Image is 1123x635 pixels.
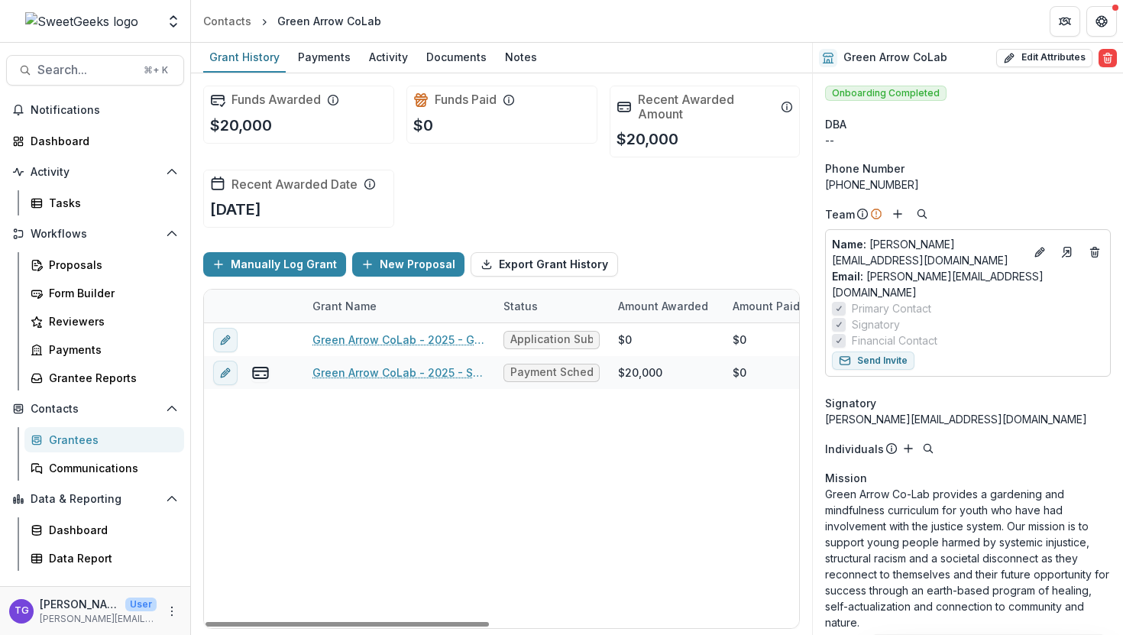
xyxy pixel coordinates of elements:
span: Activity [31,166,160,179]
button: Deletes [1086,243,1104,261]
p: $20,000 [617,128,678,151]
span: Application Submitted [510,333,593,346]
div: Grant Name [303,298,386,314]
a: Dashboard [6,128,184,154]
a: Tasks [24,190,184,215]
p: [DATE] [210,198,261,221]
span: Signatory [852,316,900,332]
button: Export Grant History [471,252,618,277]
a: Dashboard [24,517,184,543]
div: Amount Paid [723,290,838,322]
img: SweetGeeks logo [25,12,138,31]
button: edit [213,328,238,352]
div: Status [494,298,547,314]
h2: Recent Awarded Date [231,177,358,192]
button: edit [213,361,238,385]
span: Phone Number [825,160,905,177]
div: Proposals [49,257,172,273]
a: Payments [292,43,357,73]
button: Notifications [6,98,184,122]
a: Green Arrow CoLab - 2025 - Sweet Geeks Foundation Grant Application [312,364,485,381]
div: Payments [292,46,357,68]
button: New Proposal [352,252,464,277]
div: Dashboard [49,522,172,538]
h2: Funds Awarded [231,92,321,107]
p: Green Arrow Co-Lab provides a gardening and mindfulness curriculum for youth who have had involve... [825,486,1111,630]
h2: Funds Paid [435,92,497,107]
span: Contacts [31,403,160,416]
button: Edit [1031,243,1049,261]
button: More [163,602,181,620]
button: Edit Attributes [996,49,1092,67]
button: Get Help [1086,6,1117,37]
div: $20,000 [618,364,662,381]
a: Data Report [24,546,184,571]
a: Name: [PERSON_NAME][EMAIL_ADDRESS][DOMAIN_NAME] [832,236,1024,268]
span: Notifications [31,104,178,117]
span: Payment Schedule [510,366,593,379]
p: Team [825,206,855,222]
button: Search [919,439,937,458]
span: Name : [832,238,866,251]
p: [PERSON_NAME][EMAIL_ADDRESS][DOMAIN_NAME] [832,236,1024,268]
a: Payments [24,337,184,362]
a: Grantees [24,427,184,452]
button: Open Data & Reporting [6,487,184,511]
div: Notes [499,46,543,68]
button: Search... [6,55,184,86]
a: Grantee Reports [24,365,184,390]
p: User [125,598,157,611]
span: Workflows [31,228,160,241]
div: Grant History [203,46,286,68]
div: Activity [363,46,414,68]
a: Proposals [24,252,184,277]
div: -- [825,132,1111,148]
button: Open Contacts [6,397,184,421]
p: Individuals [825,441,884,457]
div: Contacts [203,13,251,29]
p: $0 [413,114,433,137]
div: Data Report [49,550,172,566]
a: Contacts [197,10,257,32]
div: Communications [49,460,172,476]
button: view-payments [251,364,270,382]
button: Add [899,439,917,458]
p: $20,000 [210,114,272,137]
button: Delete [1099,49,1117,67]
a: Communications [24,455,184,481]
div: ⌘ + K [141,62,171,79]
div: Reviewers [49,313,172,329]
a: Activity [363,43,414,73]
span: Email: [832,270,863,283]
span: Search... [37,63,134,77]
button: Open entity switcher [163,6,184,37]
div: $0 [733,332,746,348]
span: DBA [825,116,846,132]
div: Grant Name [303,290,494,322]
a: Grant History [203,43,286,73]
h2: Recent Awarded Amount [638,92,775,121]
div: Tasks [49,195,172,211]
h2: Green Arrow CoLab [843,51,947,64]
div: $0 [733,364,746,381]
p: [PERSON_NAME][EMAIL_ADDRESS][DOMAIN_NAME] [40,612,157,626]
a: Reviewers [24,309,184,334]
div: Grantees [49,432,172,448]
span: Data & Reporting [31,493,160,506]
a: Go to contact [1055,240,1079,264]
button: Open Workflows [6,222,184,246]
span: Financial Contact [852,332,937,348]
a: Green Arrow CoLab - 2025 - Grant Wire Transfer Form [312,332,485,348]
button: Manually Log Grant [203,252,346,277]
a: Email: [PERSON_NAME][EMAIL_ADDRESS][DOMAIN_NAME] [832,268,1104,300]
span: Mission [825,470,867,486]
nav: breadcrumb [197,10,387,32]
span: Signatory [825,395,876,411]
a: Notes [499,43,543,73]
div: Documents [420,46,493,68]
button: Open Activity [6,160,184,184]
button: Search [913,205,931,223]
a: Form Builder [24,280,184,306]
div: Form Builder [49,285,172,301]
div: Grantee Reports [49,370,172,386]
